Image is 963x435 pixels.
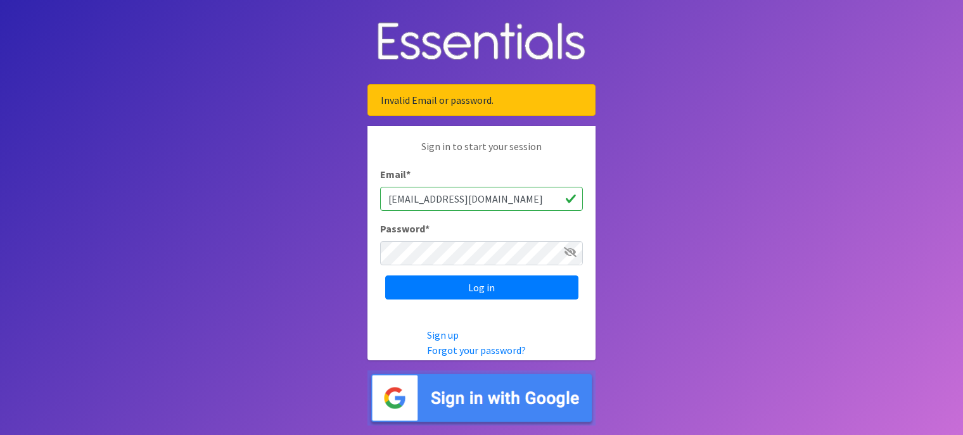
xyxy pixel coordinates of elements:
[367,84,596,116] div: Invalid Email or password.
[380,139,583,167] p: Sign in to start your session
[380,167,411,182] label: Email
[367,370,596,426] img: Sign in with Google
[427,329,459,341] a: Sign up
[427,344,526,356] a: Forgot your password?
[367,9,596,75] img: Human Essentials
[385,275,578,299] input: Log in
[425,222,430,235] abbr: required
[380,221,430,236] label: Password
[406,168,411,180] abbr: required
